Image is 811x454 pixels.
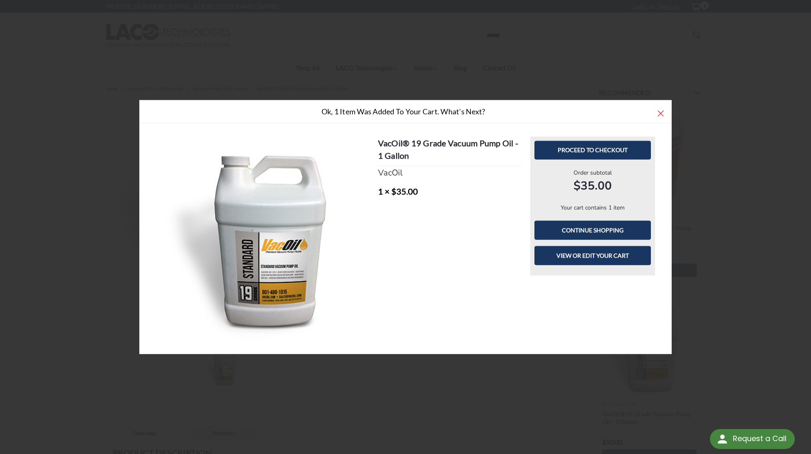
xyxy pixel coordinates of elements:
strong: $35.00 [534,177,651,195]
h2: Ok, 1 item was added to your cart. What's next? [153,106,654,117]
a: View or edit your cart [534,246,651,265]
p: Your cart contains 1 item [534,203,651,212]
h4: VacOil® 19 Grade Vacuum Pump Oil - 1 Gallon [378,136,522,166]
img: round button [716,432,729,446]
a: Proceed to checkout [534,141,651,160]
div: Request a Call [710,429,795,449]
div: Order subtotal [534,168,651,195]
span: × [657,104,665,121]
div: 1 × $35.00 [378,185,522,197]
div: Request a Call [733,429,786,448]
a: Close [654,106,668,119]
div: VacOil [378,167,522,179]
a: Continue Shopping [534,221,651,240]
img: VacOil® 19 Grade Vacuum Pump Oil - 1 Gallon [165,136,369,341]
